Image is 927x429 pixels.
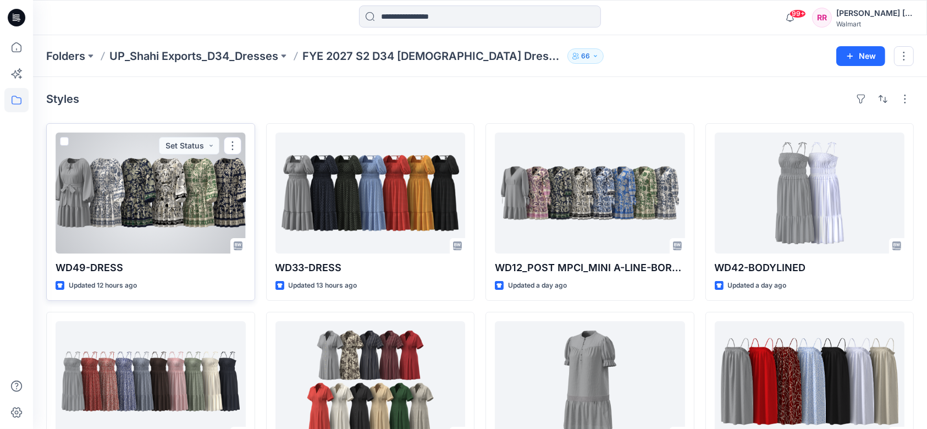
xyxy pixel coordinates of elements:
[790,9,806,18] span: 99+
[495,133,685,254] a: WD12_POST MPCI_MINI A-LINE-BORDER DRESS
[836,20,913,28] div: Walmart
[836,46,885,66] button: New
[46,48,85,64] a: Folders
[508,280,567,291] p: Updated a day ago
[109,48,278,64] a: UP_Shahi Exports_D34_Dresses
[56,260,246,276] p: WD49-DRESS
[495,260,685,276] p: WD12_POST MPCI_MINI A-LINE-BORDER DRESS
[567,48,604,64] button: 66
[728,280,787,291] p: Updated a day ago
[69,280,137,291] p: Updated 12 hours ago
[812,8,832,28] div: RR
[56,133,246,254] a: WD49-DRESS
[581,50,590,62] p: 66
[302,48,563,64] p: FYE 2027 S2 D34 [DEMOGRAPHIC_DATA] Dresses - Shahi
[715,133,905,254] a: WD42-BODYLINED
[836,7,913,20] div: [PERSON_NAME] [PERSON_NAME]
[289,280,357,291] p: Updated 13 hours ago
[715,260,905,276] p: WD42-BODYLINED
[46,92,79,106] h4: Styles
[275,260,466,276] p: WD33-DRESS
[275,133,466,254] a: WD33-DRESS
